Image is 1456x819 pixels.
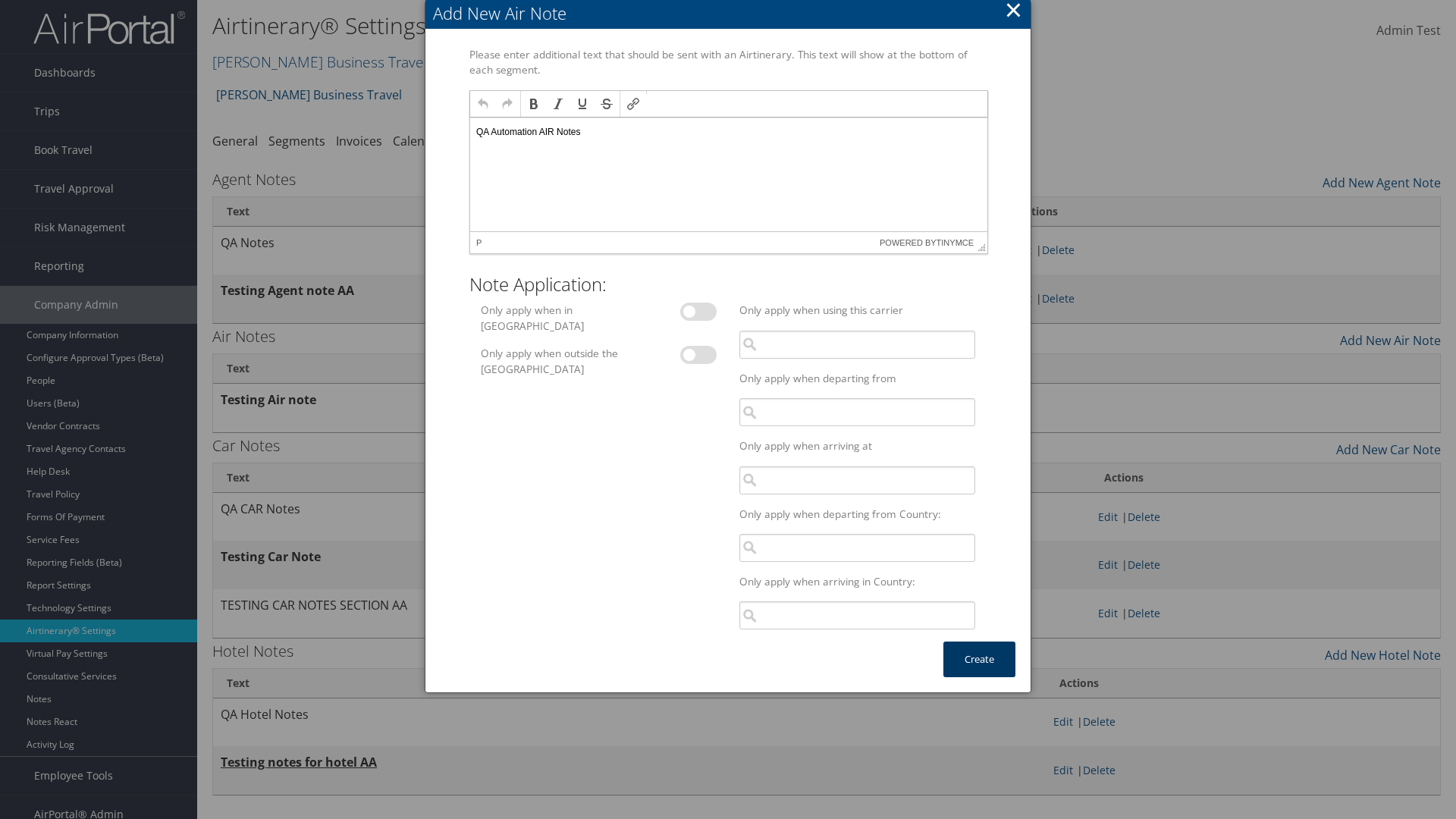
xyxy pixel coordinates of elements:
[496,93,519,115] div: Redo
[475,346,640,377] label: Only apply when outside the [GEOGRAPHIC_DATA]
[470,118,987,231] iframe: Rich Text Area. Press ALT-F9 for menu. Press ALT-F10 for toolbar. Press ALT-0 for help
[733,574,981,589] label: Only apply when arriving in Country:
[733,303,981,318] label: Only apply when using this carrier
[943,642,1015,677] button: Create
[469,271,987,297] h2: Note Application:
[733,438,981,453] label: Only apply when arriving at
[622,93,645,115] div: Insert/edit link
[937,238,974,247] a: tinymce
[463,47,993,78] label: Please enter additional text that should be sent with an Airtinerary. This text will show at the ...
[472,93,494,115] div: Undo
[571,93,594,115] div: Underline
[522,93,545,115] div: Bold
[476,238,482,247] div: p
[433,2,1031,25] div: Add New Air Note
[475,303,640,334] label: Only apply when in [GEOGRAPHIC_DATA]
[595,93,618,115] div: Strikethrough
[880,232,974,253] span: Powered by
[547,93,570,115] div: Italic
[733,507,981,522] label: Only apply when departing from Country:
[733,371,981,386] label: Only apply when departing from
